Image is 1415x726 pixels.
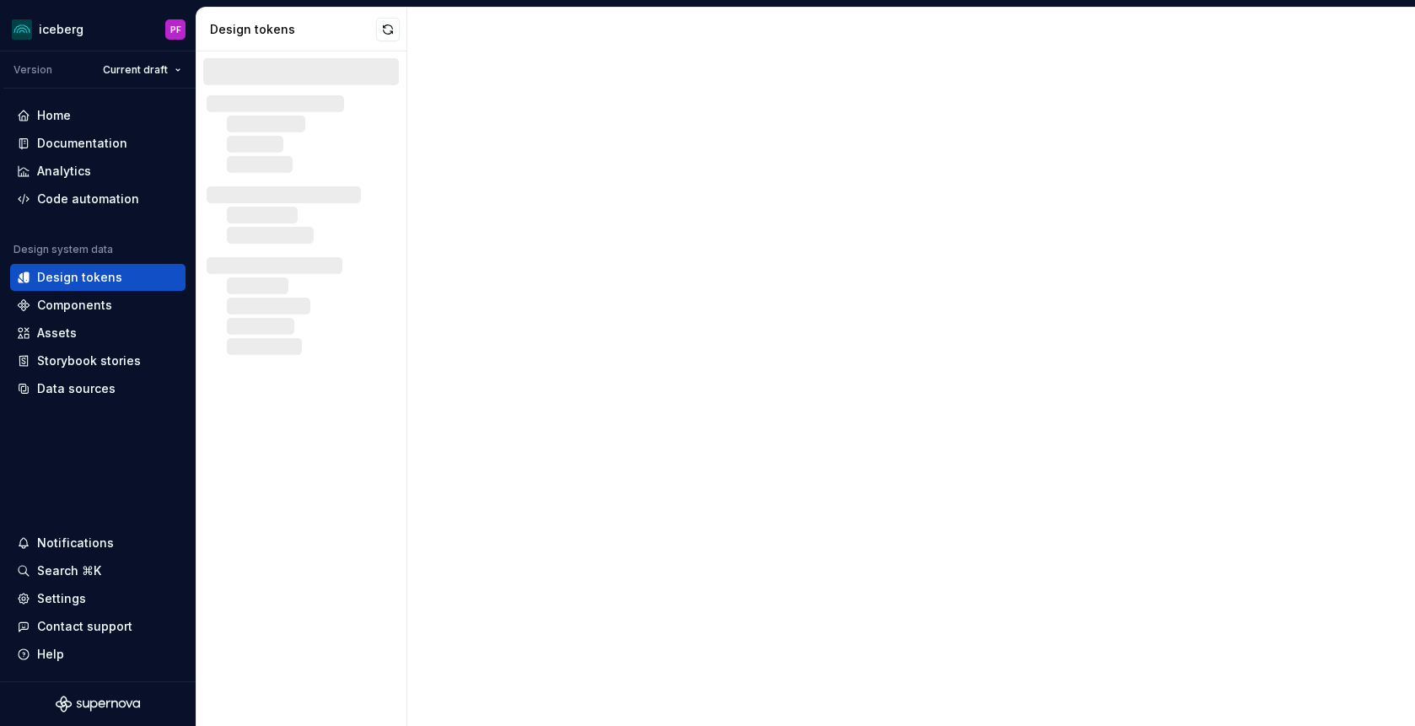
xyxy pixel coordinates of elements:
span: Current draft [103,63,168,77]
button: Contact support [10,613,186,640]
div: Contact support [37,618,132,635]
div: Help [37,646,64,663]
a: Components [10,292,186,319]
div: Settings [37,590,86,607]
button: Search ⌘K [10,557,186,584]
div: PF [170,23,181,36]
div: Documentation [37,135,127,152]
div: Code automation [37,191,139,207]
div: Assets [37,325,77,341]
a: Settings [10,585,186,612]
div: Search ⌘K [37,562,101,579]
a: Code automation [10,186,186,212]
div: Version [13,63,52,77]
div: iceberg [39,21,83,38]
div: Storybook stories [37,352,141,369]
div: Notifications [37,535,114,551]
div: Home [37,107,71,124]
svg: Supernova Logo [56,696,140,713]
button: Current draft [95,58,189,82]
button: Notifications [10,530,186,557]
div: Design tokens [37,269,122,286]
div: Data sources [37,380,116,397]
div: Components [37,297,112,314]
a: Storybook stories [10,347,186,374]
button: Help [10,641,186,668]
img: 418c6d47-6da6-4103-8b13-b5999f8989a1.png [12,19,32,40]
div: Design system data [13,243,113,256]
div: Design tokens [210,21,376,38]
a: Home [10,102,186,129]
a: Data sources [10,375,186,402]
a: Analytics [10,158,186,185]
div: Analytics [37,163,91,180]
a: Design tokens [10,264,186,291]
a: Documentation [10,130,186,157]
a: Assets [10,320,186,347]
button: icebergPF [3,11,192,47]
